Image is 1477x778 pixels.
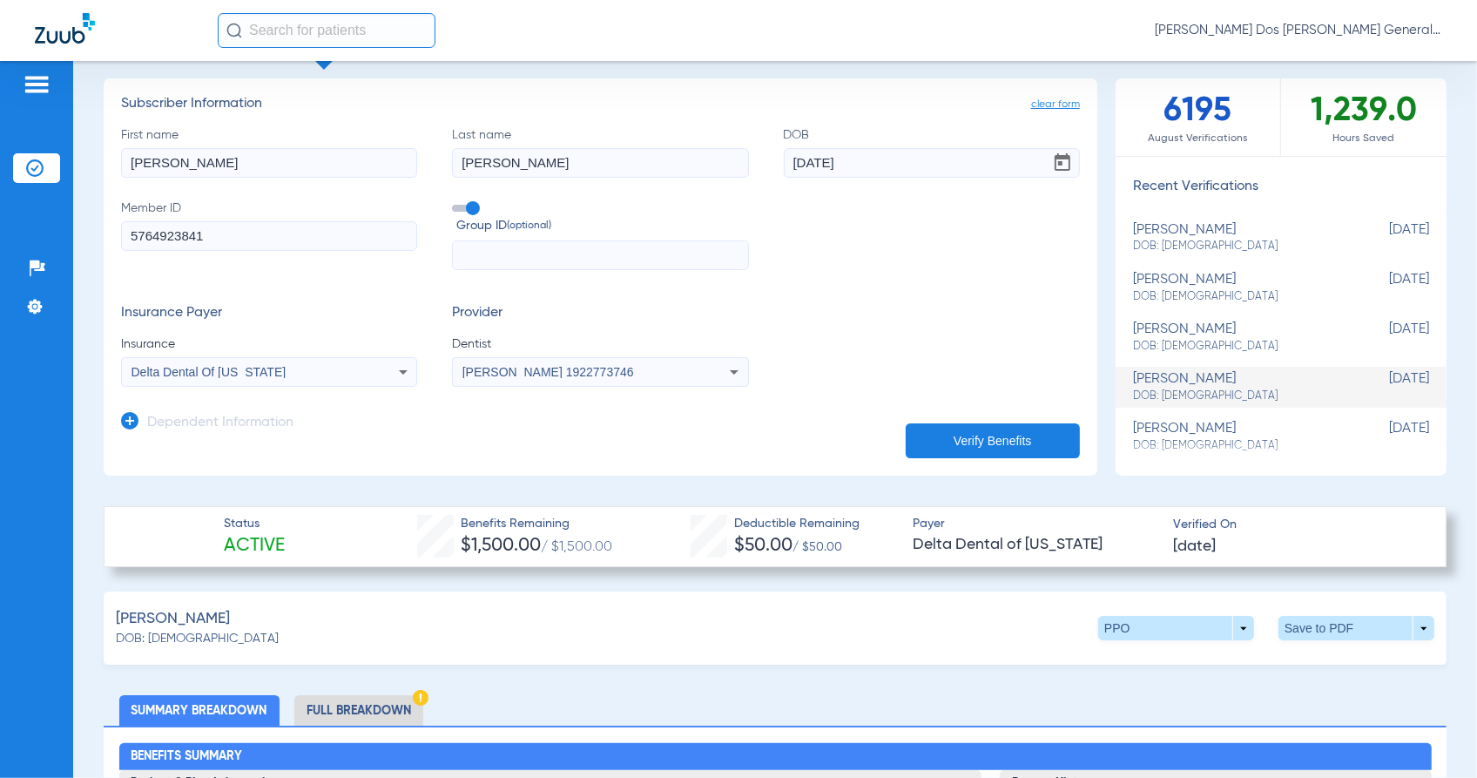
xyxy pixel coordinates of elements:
span: [DATE] [1342,222,1429,254]
h2: Benefits Summary [119,743,1432,771]
h3: Dependent Information [147,415,293,432]
span: Deductible Remaining [734,515,860,533]
img: Search Icon [226,23,242,38]
img: Zuub Logo [35,13,95,44]
label: First name [121,126,417,178]
span: / $50.00 [792,541,842,553]
button: Verify Benefits [906,423,1080,458]
button: Save to PDF [1278,616,1434,640]
div: [PERSON_NAME] [1133,272,1342,304]
button: Open calendar [1045,145,1080,180]
button: PPO [1098,616,1254,640]
div: [PERSON_NAME] [1133,222,1342,254]
h3: Recent Verifications [1116,179,1447,196]
span: August Verifications [1116,130,1280,147]
span: Status [224,515,285,533]
span: DOB: [DEMOGRAPHIC_DATA] [1133,239,1342,254]
span: Delta Dental Of [US_STATE] [132,365,287,379]
div: [PERSON_NAME] [1133,371,1342,403]
div: [PERSON_NAME] [1133,421,1342,453]
span: Insurance [121,335,417,353]
span: Group ID [456,217,748,235]
h3: Provider [452,305,748,322]
li: Full Breakdown [294,695,423,726]
img: Hazard [413,690,428,706]
li: Summary Breakdown [119,695,280,726]
h3: Insurance Payer [121,305,417,322]
small: (optional) [507,217,551,235]
span: [PERSON_NAME] Dos [PERSON_NAME] General | Abra Health [1155,22,1442,39]
span: clear form [1031,96,1080,113]
span: Hours Saved [1281,130,1447,147]
iframe: Chat Widget [1390,694,1477,778]
span: DOB: [DEMOGRAPHIC_DATA] [1133,389,1342,404]
label: Last name [452,126,748,178]
span: [DATE] [1342,272,1429,304]
div: 1,239.0 [1281,78,1447,156]
span: [DATE] [1342,321,1429,354]
span: Active [224,534,285,558]
div: [PERSON_NAME] [1133,321,1342,354]
span: [DATE] [1342,421,1429,453]
span: / $1,500.00 [541,540,612,554]
input: Last name [452,148,748,178]
input: DOBOpen calendar [784,148,1080,178]
input: First name [121,148,417,178]
span: DOB: [DEMOGRAPHIC_DATA] [1133,438,1342,454]
input: Search for patients [218,13,435,48]
span: [DATE] [1173,536,1216,558]
span: [PERSON_NAME] [116,608,230,630]
span: Delta Dental of [US_STATE] [913,534,1157,556]
img: hamburger-icon [23,74,51,95]
input: Member ID [121,221,417,251]
span: $1,500.00 [461,537,541,555]
span: [PERSON_NAME] 1922773746 [462,365,634,379]
label: Member ID [121,200,417,271]
span: [DATE] [1342,371,1429,403]
label: DOB [784,126,1080,178]
span: DOB: [DEMOGRAPHIC_DATA] [1133,289,1342,305]
span: DOB: [DEMOGRAPHIC_DATA] [116,630,279,648]
span: Benefits Remaining [461,515,612,533]
span: Payer [913,515,1157,533]
span: $50.00 [734,537,792,555]
span: Dentist [452,335,748,353]
div: 6195 [1116,78,1281,156]
span: DOB: [DEMOGRAPHIC_DATA] [1133,339,1342,355]
h3: Subscriber Information [121,96,1080,113]
span: Verified On [1173,516,1418,534]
